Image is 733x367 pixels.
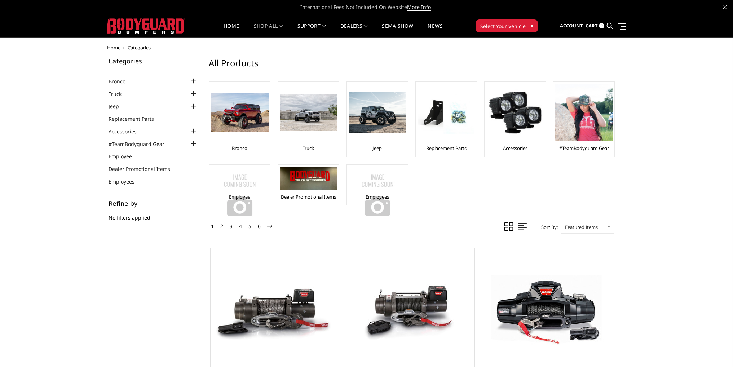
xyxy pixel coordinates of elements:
img: No Image [211,167,269,224]
a: Dealers [340,23,368,37]
a: Employee [109,152,141,160]
a: Jeep [372,145,382,151]
a: Employees [366,194,389,200]
label: Sort By: [537,222,558,233]
span: Cart [586,22,598,29]
a: shop all [254,23,283,37]
span: Categories [128,44,151,51]
a: Employees [109,178,143,185]
a: Employee [229,194,250,200]
a: Home [107,44,120,51]
a: More Info [407,4,431,11]
img: BODYGUARD BUMPERS [107,18,185,34]
button: Select Your Vehicle [476,19,538,32]
a: 1 [209,222,216,231]
span: ▾ [531,22,533,30]
a: 2 [218,222,225,231]
img: WARN M15 Synthetic Winch #97730 [216,273,331,350]
a: 4 [237,222,244,231]
a: Accessories [503,145,527,151]
h5: Refine by [109,200,198,207]
a: #TeamBodyguard Gear [559,145,609,151]
a: Cart 0 [586,16,604,36]
a: Accessories [109,128,146,135]
a: #TeamBodyguard Gear [109,140,173,148]
a: No Image [349,167,406,190]
a: Truck [109,90,131,98]
span: 0 [599,23,604,28]
a: Home [224,23,239,37]
a: 3 [228,222,234,231]
a: SEMA Show [382,23,413,37]
a: Account [560,16,583,36]
a: Truck [303,145,314,151]
a: Replacement Parts [109,115,163,123]
a: Support [297,23,326,37]
a: Jeep [109,102,128,110]
a: Dealer Promotional Items [109,165,179,173]
span: Select Your Vehicle [480,22,526,30]
h1: All Products [209,58,614,74]
a: 6 [256,222,262,231]
a: Replacement Parts [426,145,467,151]
a: 5 [247,222,253,231]
a: News [428,23,442,37]
span: Account [560,22,583,29]
a: Bronco [232,145,247,151]
a: Dealer Promotional Items [281,194,336,200]
img: No Image [349,167,406,224]
a: Bronco [109,78,134,85]
a: No Image [211,167,268,190]
h5: Categories [109,58,198,64]
div: No filters applied [109,200,198,229]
